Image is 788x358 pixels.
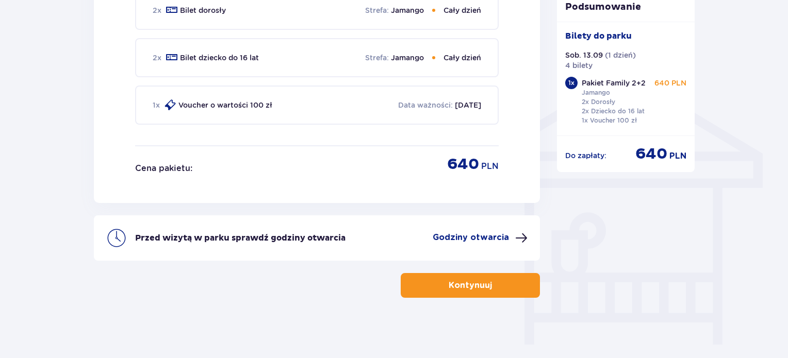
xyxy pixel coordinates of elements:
button: Godziny otwarcia [433,232,528,244]
p: Jamango [391,5,424,15]
p: Bilet dorosły [180,5,226,15]
p: 2 x [153,5,161,15]
p: Voucher o wartości 100 zł [178,100,272,110]
p: Jamango [391,53,424,63]
p: 640 PLN [654,78,686,88]
p: 2 x [153,53,161,63]
p: Podsumowanie [557,1,695,13]
p: 2x Dorosły 2x Dziecko do 16 lat 1x Voucher 100 zł [582,97,645,125]
p: : [190,163,192,174]
p: Do zapłaty : [565,150,606,161]
p: 640 [447,155,479,174]
p: Cały dzień [444,5,481,15]
p: PLN [481,161,499,172]
p: Bilet dziecko do 16 lat [180,53,259,63]
p: Strefa : [365,5,389,15]
p: 4 bilety [565,60,593,71]
p: 640 [635,144,667,164]
p: ( 1 dzień ) [605,50,636,60]
p: Sob. 13.09 [565,50,603,60]
div: 1 x [565,77,578,89]
p: Pakiet Family 2+2 [582,78,646,88]
p: Bilety do parku [565,30,632,42]
p: [DATE] [455,100,481,110]
button: Kontynuuj [401,273,540,298]
p: Data ważności : [398,100,453,110]
img: clock icon [106,228,127,248]
p: PLN [669,150,686,162]
p: Godziny otwarcia [433,232,509,243]
p: 1 x [153,100,160,110]
p: Strefa : [365,53,389,63]
p: Kontynuuj [449,280,492,291]
p: Przed wizytą w parku sprawdź godziny otwarcia [135,232,346,244]
p: Cena pakietu [135,163,190,174]
p: Cały dzień [444,53,481,63]
p: Jamango [582,88,610,97]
